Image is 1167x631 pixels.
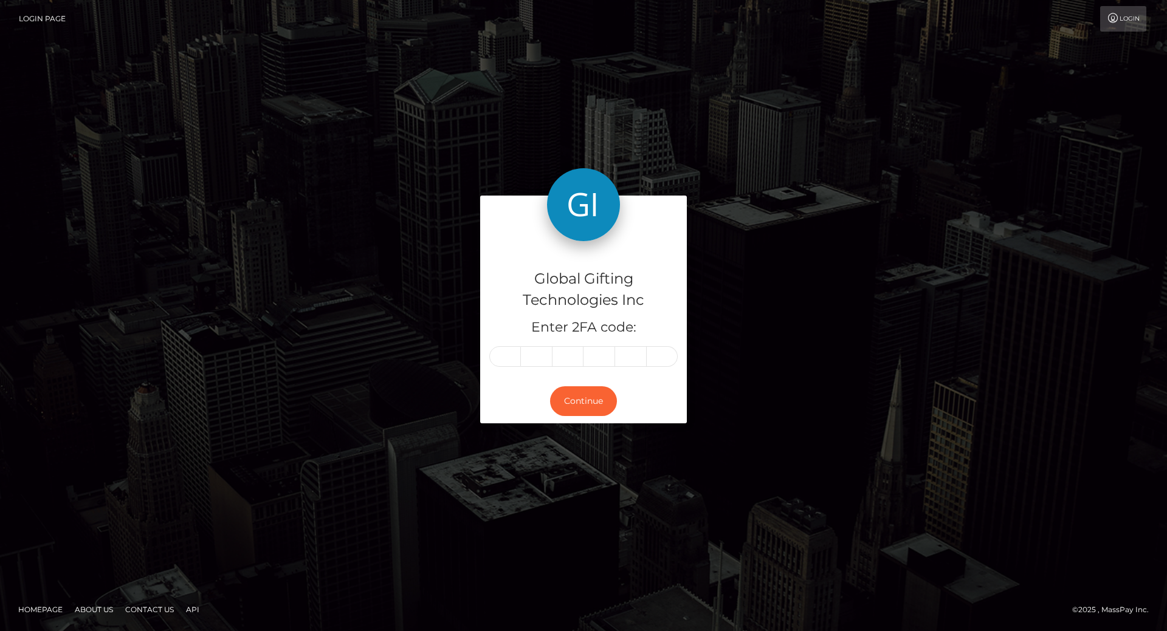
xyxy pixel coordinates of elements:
[550,386,617,416] button: Continue
[1100,6,1146,32] a: Login
[13,600,67,619] a: Homepage
[1072,603,1158,616] div: © 2025 , MassPay Inc.
[489,268,678,311] h4: Global Gifting Technologies Inc
[547,168,620,241] img: Global Gifting Technologies Inc
[489,318,678,337] h5: Enter 2FA code:
[70,600,118,619] a: About Us
[120,600,179,619] a: Contact Us
[19,6,66,32] a: Login Page
[181,600,204,619] a: API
